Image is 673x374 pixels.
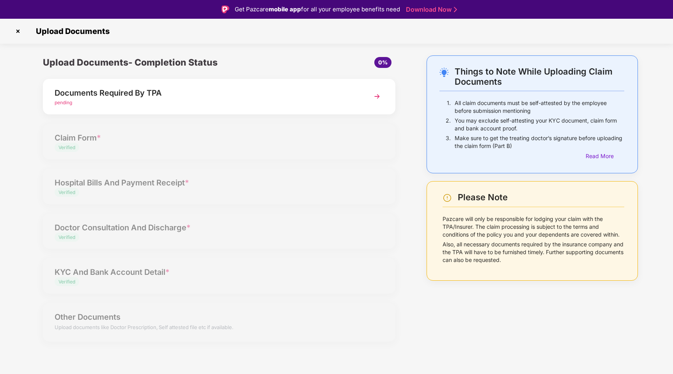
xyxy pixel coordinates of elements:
img: Stroke [454,5,457,14]
img: svg+xml;base64,PHN2ZyB4bWxucz0iaHR0cDovL3d3dy53My5vcmcvMjAwMC9zdmciIHdpZHRoPSIyNC4wOTMiIGhlaWdodD... [439,68,449,77]
div: Please Note [458,192,624,203]
span: Upload Documents [28,27,113,36]
div: Documents Required By TPA [55,87,356,99]
strong: mobile app [269,5,301,13]
span: 0% [378,59,388,66]
span: pending [55,100,72,105]
p: Also, all necessary documents required by the insurance company and the TPA will have to be furni... [443,240,624,264]
img: svg+xml;base64,PHN2ZyBpZD0iQ3Jvc3MtMzJ4MzIiIHhtbG5zPSJodHRwOi8vd3d3LnczLm9yZy8yMDAwL3N2ZyIgd2lkdG... [12,25,24,37]
p: Pazcare will only be responsible for lodging your claim with the TPA/Insurer. The claim processin... [443,215,624,239]
div: Upload Documents- Completion Status [43,55,278,69]
p: 1. [447,99,451,115]
div: Read More [586,152,624,160]
p: All claim documents must be self-attested by the employee before submission mentioning [455,99,624,115]
a: Download Now [406,5,455,14]
div: Things to Note While Uploading Claim Documents [455,66,624,87]
p: 3. [446,134,451,150]
img: svg+xml;base64,PHN2ZyBpZD0iTmV4dCIgeG1sbnM9Imh0dHA6Ly93d3cudzMub3JnLzIwMDAvc3ZnIiB3aWR0aD0iMzYiIG... [370,89,384,103]
p: Make sure to get the treating doctor’s signature before uploading the claim form (Part B) [455,134,624,150]
p: 2. [446,117,451,132]
p: You may exclude self-attesting your KYC document, claim form and bank account proof. [455,117,624,132]
img: Logo [221,5,229,13]
div: Get Pazcare for all your employee benefits need [235,5,400,14]
img: svg+xml;base64,PHN2ZyBpZD0iV2FybmluZ18tXzI0eDI0IiBkYXRhLW5hbWU9Ildhcm5pbmcgLSAyNHgyNCIgeG1sbnM9Im... [443,193,452,203]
